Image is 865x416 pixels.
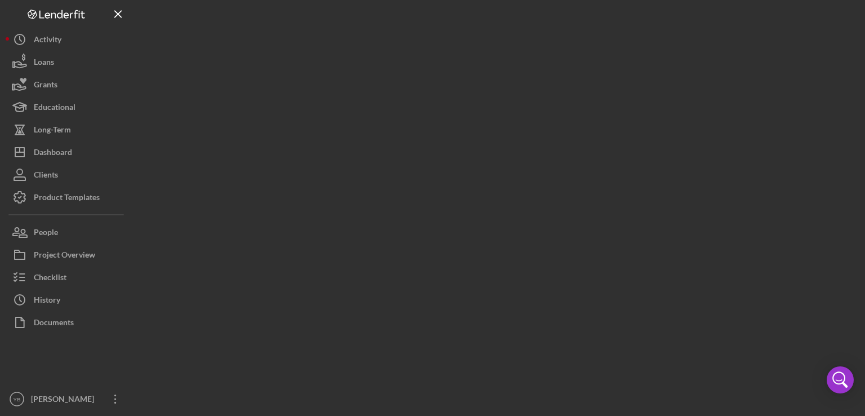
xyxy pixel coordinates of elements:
button: Grants [6,73,130,96]
button: People [6,221,130,244]
div: Long-Term [34,118,71,144]
div: Grants [34,73,57,99]
button: YB[PERSON_NAME] [6,388,130,410]
div: Documents [34,311,74,337]
button: Loans [6,51,130,73]
div: Product Templates [34,186,100,211]
div: [PERSON_NAME] [28,388,101,413]
button: History [6,289,130,311]
button: Product Templates [6,186,130,209]
div: People [34,221,58,246]
div: Educational [34,96,75,121]
button: Long-Term [6,118,130,141]
div: Checklist [34,266,66,291]
button: Activity [6,28,130,51]
div: Dashboard [34,141,72,166]
div: History [34,289,60,314]
button: Clients [6,163,130,186]
div: Clients [34,163,58,189]
div: Activity [34,28,61,54]
button: Dashboard [6,141,130,163]
button: Project Overview [6,244,130,266]
div: Open Intercom Messenger [827,366,854,393]
button: Checklist [6,266,130,289]
text: YB [14,396,21,402]
button: Educational [6,96,130,118]
div: Loans [34,51,54,76]
div: Project Overview [34,244,95,269]
button: Documents [6,311,130,334]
